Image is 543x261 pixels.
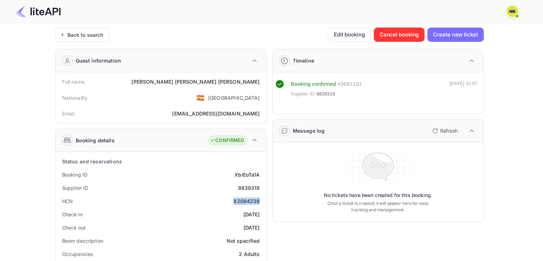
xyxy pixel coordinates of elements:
[449,80,478,101] div: [DATE] 15:07
[62,78,85,85] div: Full name
[293,57,314,64] div: Timeline
[227,237,260,245] div: Not specified
[76,57,121,64] div: Guest information
[337,80,362,88] div: # 3891101
[16,6,61,17] img: LiteAPI Logo
[291,90,316,98] span: Supplier ID:
[62,94,88,102] div: Nationality
[235,171,260,178] div: XbIEoTa1A
[238,184,260,192] div: 8839319
[243,224,260,231] div: [DATE]
[76,137,115,144] div: Booking details
[374,28,425,42] button: Cancel booking
[324,192,432,199] p: No tickets have been created for this booking.
[293,127,325,134] div: Message log
[62,224,86,231] div: Check out
[428,125,461,137] button: Refresh
[62,110,75,117] div: Email
[316,90,335,98] span: 8839319
[507,6,518,17] img: N/A N/A
[62,237,103,245] div: Room description
[322,200,434,213] p: Once a ticket is created, it will appear here for easy tracking and management.
[328,28,371,42] button: Edit booking
[62,197,73,205] div: HCN
[131,78,260,85] div: [PERSON_NAME] [PERSON_NAME] [PERSON_NAME]
[239,250,260,258] div: 2 Adults
[440,127,458,134] p: Refresh
[62,171,87,178] div: Booking ID
[196,91,205,104] span: United States
[62,158,122,165] div: Status and reservations
[208,94,260,102] div: [GEOGRAPHIC_DATA]
[233,197,260,205] div: 82084239
[291,80,336,88] div: Booking confirmed
[62,211,83,218] div: Check-in
[427,28,483,42] button: Create new ticket
[210,137,244,144] div: CONFIRMED
[62,250,93,258] div: Occupancies
[243,211,260,218] div: [DATE]
[62,184,88,192] div: Supplier ID
[172,110,260,117] div: [EMAIL_ADDRESS][DOMAIN_NAME]
[67,31,104,39] div: Back to search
